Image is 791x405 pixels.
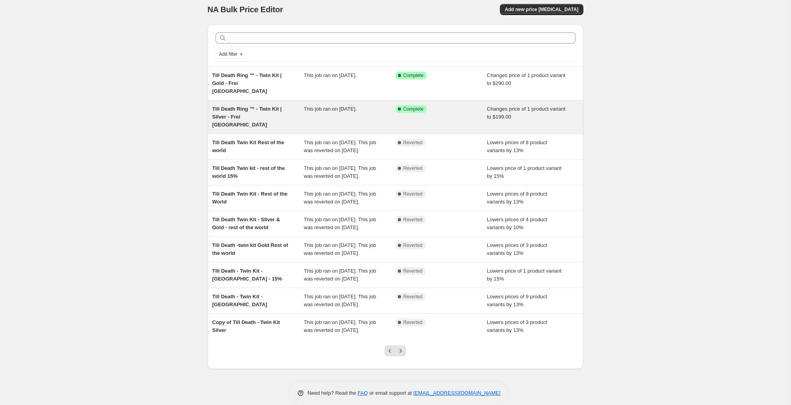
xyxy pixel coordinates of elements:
[500,4,583,15] button: Add new price [MEDICAL_DATA]
[487,294,547,307] span: Lowers prices of 9 product variants by 13%
[403,319,423,326] span: Reverted
[403,268,423,274] span: Reverted
[358,390,368,396] a: FAQ
[403,106,424,112] span: Complete
[212,72,282,94] span: Till Death Ring ™ - Twin Kit | Gold - Frei [GEOGRAPHIC_DATA]
[212,242,288,256] span: Till Death -twin kit Gold Rest of the world
[413,390,500,396] a: [EMAIL_ADDRESS][DOMAIN_NAME]
[487,268,562,282] span: Lowers price of 1 product variant by 15%
[487,217,547,230] span: Lowers prices of 4 product variants by 10%
[304,294,376,307] span: This job ran on [DATE]. This job was reverted on [DATE].
[304,165,376,179] span: This job ran on [DATE]. This job was reverted on [DATE].
[403,294,423,300] span: Reverted
[403,139,423,146] span: Reverted
[304,217,376,230] span: This job ran on [DATE]. This job was reverted on [DATE].
[403,72,424,79] span: Complete
[403,242,423,249] span: Reverted
[216,49,247,59] button: Add filter
[487,165,562,179] span: Lowers price of 1 product variant by 15%
[212,191,288,205] span: Till Death Twin Kit - Rest of the World
[487,319,547,333] span: Lowers prices of 3 product variants by 13%
[487,139,547,153] span: Lowers prices of 8 product variants by 13%
[212,165,285,179] span: Till Death Twin kit - rest of the world 15%
[403,217,423,223] span: Reverted
[219,51,238,57] span: Add filter
[487,106,566,120] span: Changes price of 1 product variant to $199.00
[304,319,376,333] span: This job ran on [DATE]. This job was reverted on [DATE].
[304,242,376,256] span: This job ran on [DATE]. This job was reverted on [DATE].
[212,217,280,230] span: Till Death Twin Kit - SIlver & Gold - rest of the world
[384,345,395,356] button: Previous
[304,191,376,205] span: This job ran on [DATE]. This job was reverted on [DATE].
[304,72,357,78] span: This job ran on [DATE].
[304,268,376,282] span: This job ran on [DATE]. This job was reverted on [DATE].
[212,106,282,128] span: Till Death Ring ™ - Twin Kit | Silver - Frei [GEOGRAPHIC_DATA]
[403,191,423,197] span: Reverted
[505,6,578,13] span: Add new price [MEDICAL_DATA]
[212,139,284,153] span: Till Death Twin Kit Rest of the world
[395,345,406,356] button: Next
[487,242,547,256] span: Lowers prices of 3 product variants by 13%
[487,191,547,205] span: Lowers prices of 9 product variants by 13%
[384,345,406,356] nav: Pagination
[304,106,357,112] span: This job ran on [DATE].
[212,268,282,282] span: TIll Death - Twin Kit - [GEOGRAPHIC_DATA] - 15%
[368,390,413,396] span: or email support at
[487,72,566,86] span: Changes price of 1 product variant to $290.00
[208,5,283,14] span: NA Bulk Price Editor
[212,319,280,333] span: Copy of Till Death - Twin Kit Silver
[403,165,423,171] span: Reverted
[212,294,267,307] span: Till Death - Twin Kit - [GEOGRAPHIC_DATA]
[308,390,358,396] span: Need help? Read the
[304,139,376,153] span: This job ran on [DATE]. This job was reverted on [DATE].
